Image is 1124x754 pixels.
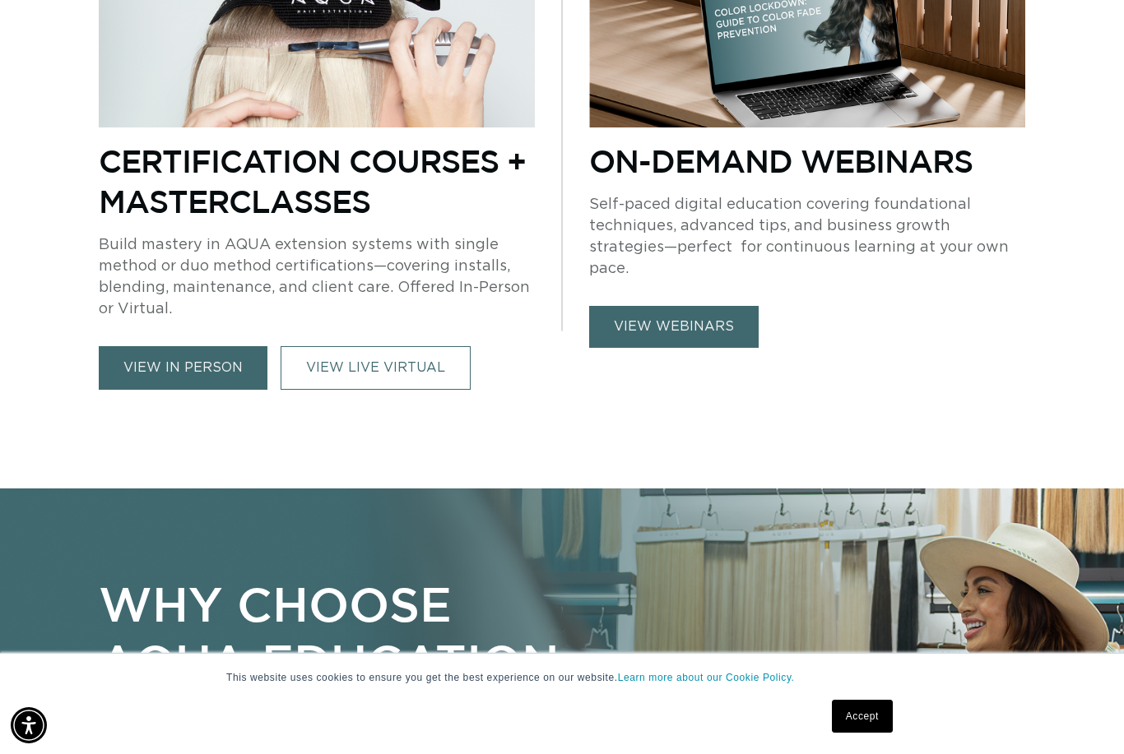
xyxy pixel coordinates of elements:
[832,700,893,733] a: Accept
[99,346,267,390] a: view in person
[589,141,1025,181] p: On-Demand Webinars
[99,141,535,221] p: Certification Courses + Masterclasses
[99,576,560,690] p: WHY CHOOSE AQUA EDUCATION
[618,672,795,683] a: Learn more about our Cookie Policy.
[589,306,759,348] a: view webinars
[99,234,535,320] p: Build mastery in AQUA extension systems with single method or duo method certifications—covering ...
[589,194,1025,280] p: Self-paced digital education covering foundational techniques, advanced tips, and business growth...
[226,670,898,685] p: This website uses cookies to ensure you get the best experience on our website.
[11,707,47,743] div: Accessibility Menu
[1042,675,1124,754] iframe: Chat Widget
[281,346,471,390] a: VIEW LIVE VIRTUAL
